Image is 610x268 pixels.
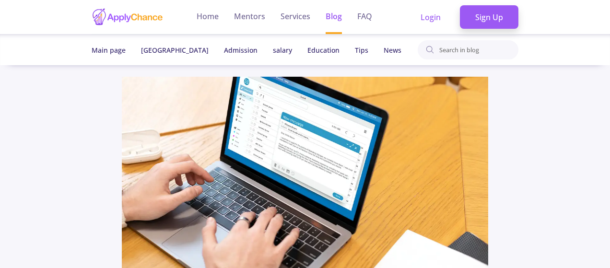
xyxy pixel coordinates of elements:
[224,46,258,55] a: Admission
[438,44,517,57] input: Search in blog
[384,46,401,55] a: News
[405,5,456,29] a: Login
[355,46,368,55] a: Tips
[273,46,292,55] a: salary
[307,46,340,55] a: Education
[92,46,126,55] span: Main page
[141,46,209,55] a: [GEOGRAPHIC_DATA]
[92,8,164,26] img: applychance logo
[460,5,518,29] a: Sign Up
